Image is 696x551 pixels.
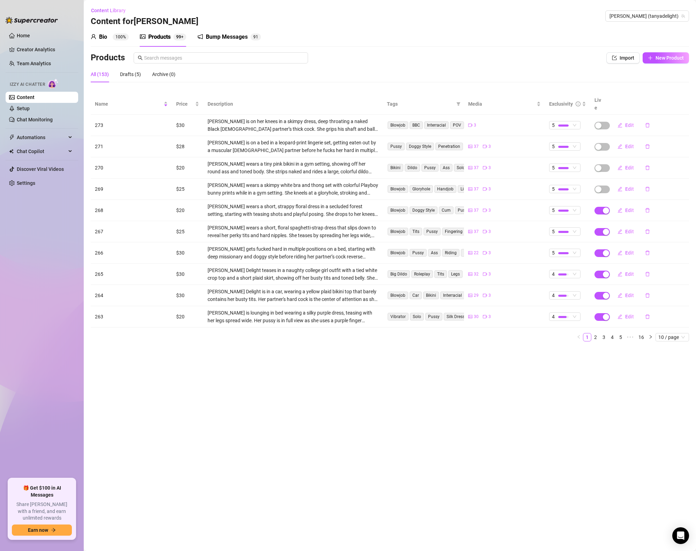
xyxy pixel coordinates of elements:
[468,293,472,297] span: picture
[17,95,35,100] a: Content
[91,306,172,327] td: 263
[645,314,650,319] span: delete
[17,117,53,122] a: Chat Monitoring
[488,250,491,256] span: 3
[474,271,479,278] span: 32
[612,311,639,322] button: Edit
[455,206,472,214] span: Pussy
[91,115,172,136] td: 273
[425,313,442,320] span: Pussy
[576,101,581,106] span: info-circle
[618,144,622,149] span: edit
[424,228,441,235] span: Pussy
[388,249,408,257] span: Blowjob
[388,121,408,129] span: Blowjob
[172,200,203,221] td: $20
[448,270,463,278] span: Legs
[645,272,650,277] span: delete
[208,309,379,324] div: [PERSON_NAME] is lounging in bed wearing a silky purple dress, teasing with her legs spread wide....
[625,250,634,256] span: Edit
[488,292,491,299] span: 3
[618,250,622,255] span: edit
[488,165,491,171] span: 3
[152,70,175,78] div: Archive (0)
[488,314,491,320] span: 3
[483,229,487,234] span: video-camera
[9,135,15,140] span: thunderbolt
[172,157,203,179] td: $20
[483,272,487,276] span: video-camera
[552,206,555,214] span: 5
[474,292,479,299] span: 29
[656,333,689,341] div: Page Size
[639,205,656,216] button: delete
[388,313,409,320] span: Vibrator
[468,315,472,319] span: picture
[552,313,555,320] span: 4
[208,203,379,218] div: [PERSON_NAME] wears a short, strappy floral dress in a secluded forest setting, starting with tea...
[113,33,129,40] sup: 100%
[645,250,650,255] span: delete
[17,33,30,38] a: Home
[91,93,172,115] th: Name
[618,208,622,213] span: edit
[639,162,656,173] button: delete
[625,229,634,234] span: Edit
[639,141,656,152] button: delete
[9,149,14,154] img: Chat Copilot
[600,333,608,341] li: 3
[17,61,51,66] a: Team Analytics
[639,247,656,258] button: delete
[625,122,634,128] span: Edit
[406,143,434,150] span: Doggy Style
[176,100,194,108] span: Price
[483,166,487,170] span: video-camera
[172,306,203,327] td: $20
[17,146,66,157] span: Chat Copilot
[552,121,555,129] span: 5
[197,34,203,39] span: notification
[388,228,408,235] span: Blowjob
[488,186,491,193] span: 3
[474,207,479,214] span: 37
[618,293,622,298] span: edit
[120,70,141,78] div: Drafts (5)
[612,290,639,301] button: Edit
[148,33,171,41] div: Products
[388,185,408,193] span: Blowjob
[456,102,461,106] span: filter
[144,54,304,62] input: Search messages
[575,333,583,341] li: Previous Page
[483,144,487,149] span: video-camera
[468,272,472,276] span: picture
[625,314,634,319] span: Edit
[612,269,639,280] button: Edit
[612,226,639,237] button: Edit
[645,187,650,191] span: delete
[458,185,478,193] span: Lingerie
[91,242,172,264] td: 266
[636,333,646,341] li: 16
[51,528,56,533] span: arrow-right
[575,333,583,341] button: left
[645,123,650,128] span: delete
[552,249,555,257] span: 5
[208,266,379,282] div: [PERSON_NAME] Delight teases in a naughty college girl outfit with a tied white crop top and a sh...
[423,292,439,299] span: Bikini
[612,183,639,195] button: Edit
[208,139,379,154] div: [PERSON_NAME] is on a bed in a leopard-print lingerie set, getting eaten out by a muscular [DEMOG...
[617,333,624,341] a: 5
[608,333,616,341] li: 4
[91,285,172,306] td: 264
[618,165,622,170] span: edit
[405,164,420,172] span: Dildo
[208,160,379,175] div: [PERSON_NAME] wears a tiny pink bikini in a gym setting, showing off her round ass and toned body...
[172,136,203,157] td: $28
[17,44,73,55] a: Creator Analytics
[203,93,383,115] th: Description
[468,144,472,149] span: picture
[12,524,72,536] button: Earn nowarrow-right
[552,228,555,235] span: 5
[468,187,472,191] span: picture
[600,333,608,341] a: 3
